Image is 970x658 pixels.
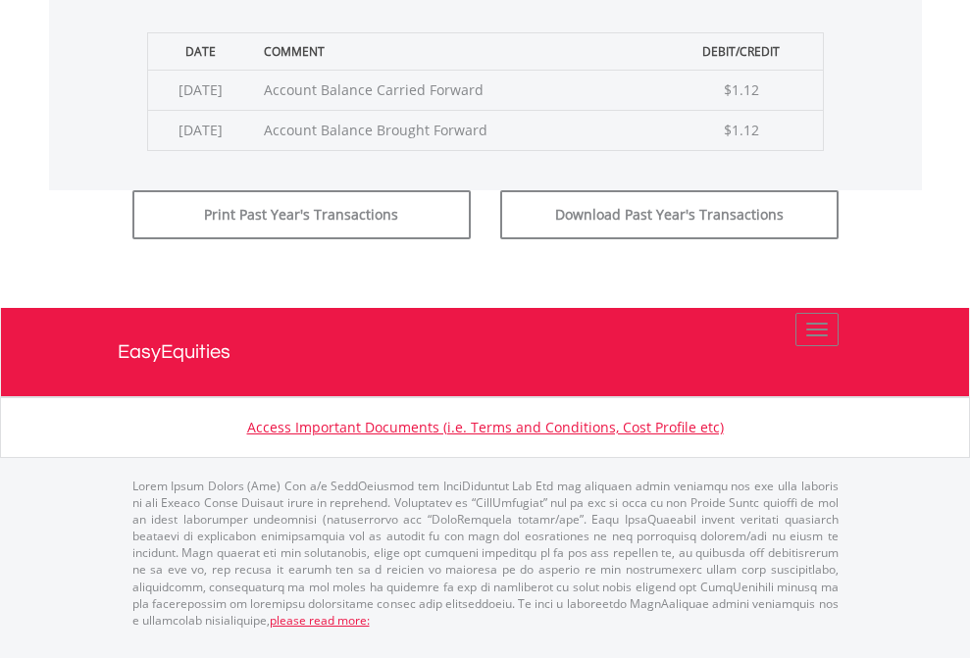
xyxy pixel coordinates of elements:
button: Print Past Year's Transactions [132,190,471,239]
td: Account Balance Carried Forward [254,70,660,110]
td: [DATE] [147,110,254,150]
th: Date [147,32,254,70]
th: Debit/Credit [660,32,823,70]
span: $1.12 [724,121,759,139]
button: Download Past Year's Transactions [500,190,839,239]
a: EasyEquities [118,308,853,396]
span: $1.12 [724,80,759,99]
a: please read more: [270,612,370,629]
th: Comment [254,32,660,70]
td: Account Balance Brought Forward [254,110,660,150]
a: Access Important Documents (i.e. Terms and Conditions, Cost Profile etc) [247,418,724,436]
p: Lorem Ipsum Dolors (Ame) Con a/e SeddOeiusmod tem InciDiduntut Lab Etd mag aliquaen admin veniamq... [132,478,839,629]
td: [DATE] [147,70,254,110]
